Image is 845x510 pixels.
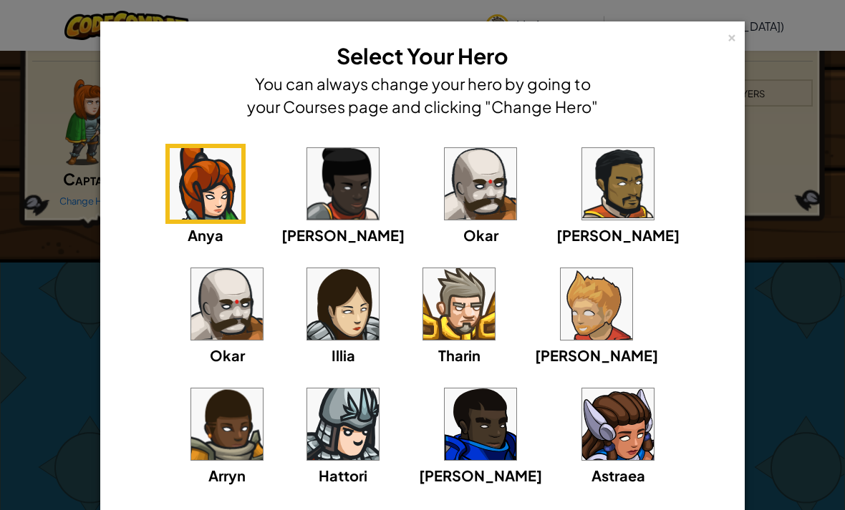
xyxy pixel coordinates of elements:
span: Tharin [438,346,481,364]
img: portrait.png [191,268,263,340]
span: Astraea [591,466,645,484]
img: portrait.png [307,268,379,340]
img: portrait.png [423,268,495,340]
img: portrait.png [191,388,263,460]
img: portrait.png [307,388,379,460]
span: [PERSON_NAME] [281,226,405,244]
h4: You can always change your hero by going to your Courses page and clicking "Change Hero" [243,72,602,118]
span: Okar [210,346,245,364]
span: Hattori [319,466,367,484]
span: Okar [463,226,498,244]
span: [PERSON_NAME] [535,346,658,364]
div: × [727,28,737,43]
h3: Select Your Hero [243,40,602,72]
span: Arryn [208,466,246,484]
img: portrait.png [445,388,516,460]
img: portrait.png [582,148,654,220]
img: portrait.png [170,148,241,220]
img: portrait.png [561,268,632,340]
span: [PERSON_NAME] [419,466,542,484]
span: Illia [332,346,355,364]
img: portrait.png [307,148,379,220]
span: Anya [188,226,223,244]
img: portrait.png [445,148,516,220]
span: [PERSON_NAME] [556,226,680,244]
img: portrait.png [582,388,654,460]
